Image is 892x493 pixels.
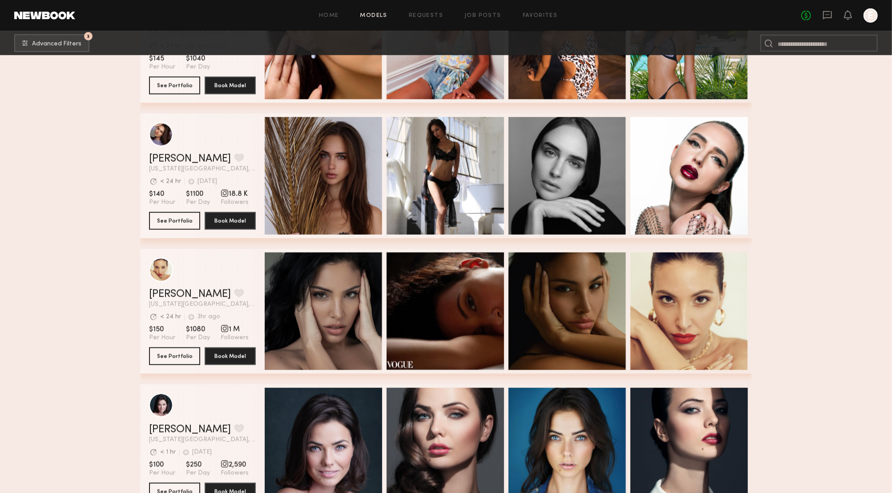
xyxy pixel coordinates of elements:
[319,13,339,19] a: Home
[149,289,231,300] a: [PERSON_NAME]
[864,8,878,23] a: E
[205,77,256,94] button: Book Model
[87,34,90,38] span: 3
[192,449,212,456] div: [DATE]
[221,199,249,207] span: Followers
[149,347,200,365] button: See Portfolio
[149,190,175,199] span: $140
[186,469,210,477] span: Per Day
[221,460,249,469] span: 2,590
[149,325,175,334] span: $150
[221,334,249,342] span: Followers
[149,154,231,164] a: [PERSON_NAME]
[149,63,175,71] span: Per Hour
[14,34,89,52] button: 3Advanced Filters
[186,63,210,71] span: Per Day
[409,13,443,19] a: Requests
[186,460,210,469] span: $250
[186,325,210,334] span: $1080
[221,469,249,477] span: Followers
[149,212,200,230] button: See Portfolio
[149,334,175,342] span: Per Hour
[160,314,181,320] div: < 24 hr
[149,77,200,94] button: See Portfolio
[149,302,256,308] span: [US_STATE][GEOGRAPHIC_DATA], [GEOGRAPHIC_DATA]
[149,166,256,172] span: [US_STATE][GEOGRAPHIC_DATA], [GEOGRAPHIC_DATA]
[186,199,210,207] span: Per Day
[198,314,220,320] div: 3hr ago
[221,190,249,199] span: 18.8 K
[149,199,175,207] span: Per Hour
[149,424,231,435] a: [PERSON_NAME]
[205,347,256,365] button: Book Model
[198,179,217,185] div: [DATE]
[149,460,175,469] span: $100
[205,212,256,230] button: Book Model
[186,334,210,342] span: Per Day
[186,54,210,63] span: $1040
[360,13,387,19] a: Models
[523,13,558,19] a: Favorites
[221,325,249,334] span: 1 M
[149,437,256,443] span: [US_STATE][GEOGRAPHIC_DATA], [GEOGRAPHIC_DATA]
[32,41,81,47] span: Advanced Filters
[186,190,210,199] span: $1100
[149,54,175,63] span: $145
[160,449,176,456] div: < 1 hr
[149,469,175,477] span: Per Hour
[160,179,181,185] div: < 24 hr
[464,13,501,19] a: Job Posts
